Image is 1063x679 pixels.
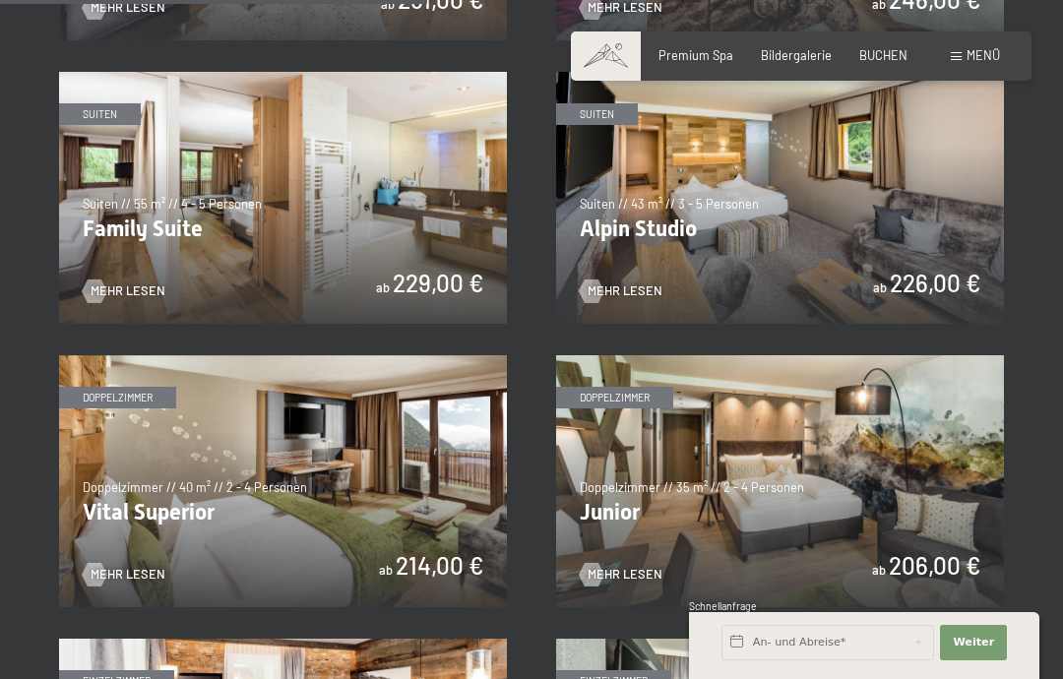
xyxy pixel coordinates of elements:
[967,47,1000,63] span: Menü
[859,47,907,63] a: BUCHEN
[580,566,662,584] a: Mehr Lesen
[59,72,507,82] a: Family Suite
[556,72,1004,82] a: Alpin Studio
[59,355,507,607] img: Vital Superior
[59,72,507,324] img: Family Suite
[588,282,662,300] span: Mehr Lesen
[658,47,733,63] a: Premium Spa
[91,282,165,300] span: Mehr Lesen
[761,47,832,63] a: Bildergalerie
[940,625,1007,660] button: Weiter
[83,282,165,300] a: Mehr Lesen
[580,282,662,300] a: Mehr Lesen
[556,72,1004,324] img: Alpin Studio
[59,355,507,365] a: Vital Superior
[689,600,757,612] span: Schnellanfrage
[556,355,1004,365] a: Junior
[59,639,507,648] a: Single Alpin
[556,639,1004,648] a: Single Superior
[556,355,1004,607] img: Junior
[953,635,994,650] span: Weiter
[83,566,165,584] a: Mehr Lesen
[91,566,165,584] span: Mehr Lesen
[588,566,662,584] span: Mehr Lesen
